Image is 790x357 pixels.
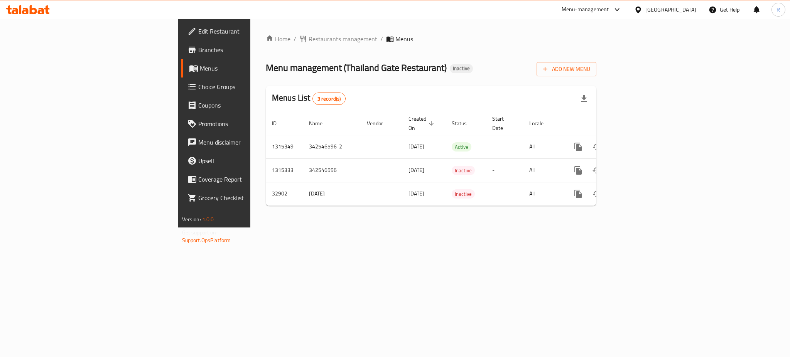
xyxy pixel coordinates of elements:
div: [GEOGRAPHIC_DATA] [645,5,696,14]
span: Vendor [367,119,393,128]
a: Grocery Checklist [181,189,310,207]
span: R [776,5,780,14]
span: Menus [200,64,304,73]
span: Created On [409,114,436,133]
button: more [569,138,587,156]
div: Inactive [452,189,475,199]
a: Coupons [181,96,310,115]
td: All [523,182,563,205]
a: Menu disclaimer [181,133,310,152]
div: Inactive [450,64,473,73]
button: Change Status [587,185,606,203]
span: Edit Restaurant [198,27,304,36]
a: Branches [181,40,310,59]
span: Name [309,119,333,128]
td: [DATE] [303,182,361,205]
span: Start Date [492,114,514,133]
td: All [523,135,563,158]
span: ID [272,119,287,128]
button: Add New Menu [537,62,596,76]
button: more [569,161,587,180]
div: Menu-management [562,5,609,14]
li: / [380,34,383,44]
span: Inactive [450,65,473,72]
td: - [486,158,523,182]
span: [DATE] [409,165,424,175]
a: Edit Restaurant [181,22,310,40]
td: 342546596-2 [303,135,361,158]
span: Active [452,143,471,152]
a: Promotions [181,115,310,133]
a: Support.OpsPlatform [182,235,231,245]
th: Actions [563,112,649,135]
span: Get support on: [182,227,218,237]
a: Coverage Report [181,170,310,189]
span: Menu management ( Thailand Gate Restaurant ) [266,59,447,76]
span: Grocery Checklist [198,193,304,202]
span: Inactive [452,166,475,175]
td: - [486,182,523,205]
td: 342546596 [303,158,361,182]
span: Version: [182,214,201,224]
span: Coupons [198,101,304,110]
span: Restaurants management [309,34,377,44]
td: All [523,158,563,182]
div: Export file [575,89,593,108]
a: Menus [181,59,310,77]
span: Menus [395,34,413,44]
button: Change Status [587,138,606,156]
a: Upsell [181,152,310,170]
span: Add New Menu [543,64,590,74]
span: Status [452,119,477,128]
div: Total records count [312,93,346,105]
span: 1.0.0 [202,214,214,224]
span: Coverage Report [198,175,304,184]
table: enhanced table [266,112,649,206]
nav: breadcrumb [266,34,596,44]
button: more [569,185,587,203]
td: - [486,135,523,158]
span: Branches [198,45,304,54]
a: Restaurants management [299,34,377,44]
span: Locale [529,119,554,128]
span: Promotions [198,119,304,128]
button: Change Status [587,161,606,180]
span: Inactive [452,190,475,199]
h2: Menus List [272,92,346,105]
span: [DATE] [409,141,424,152]
a: Choice Groups [181,77,310,96]
div: Active [452,142,471,152]
span: Upsell [198,156,304,165]
span: Choice Groups [198,82,304,91]
span: Menu disclaimer [198,138,304,147]
span: 3 record(s) [313,95,346,103]
span: [DATE] [409,189,424,199]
